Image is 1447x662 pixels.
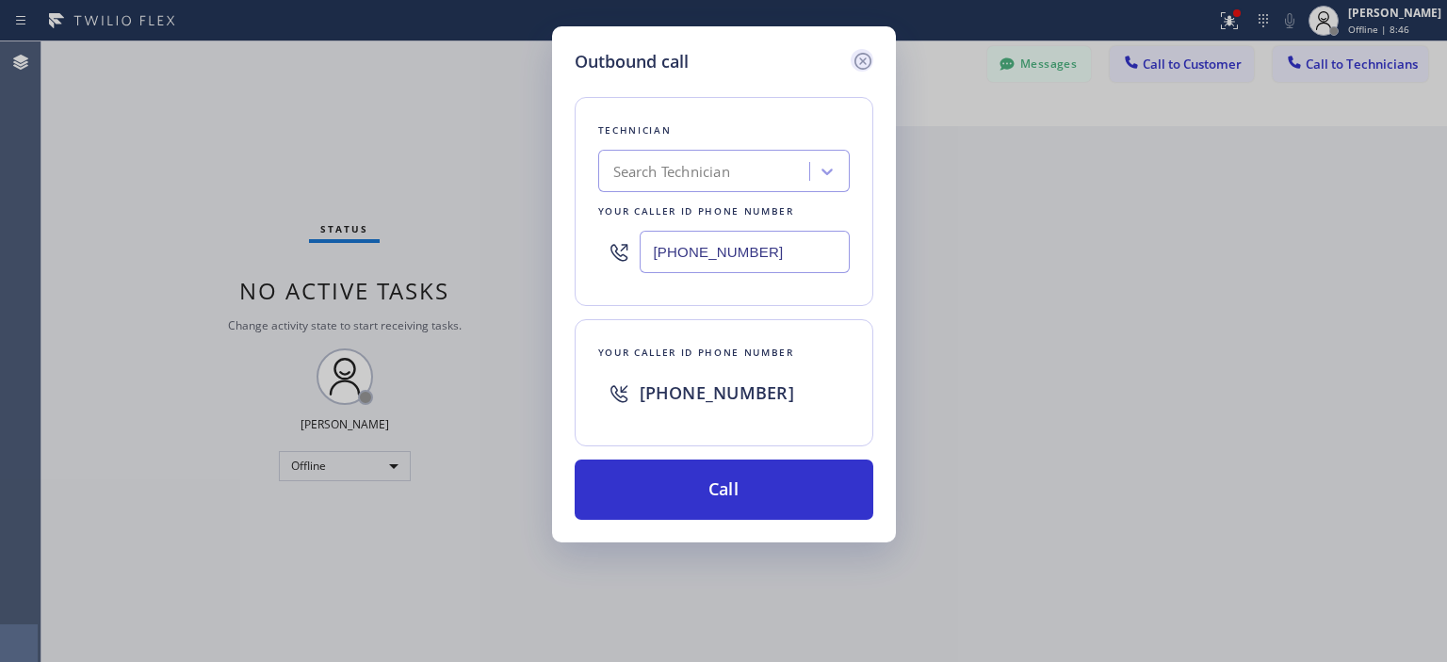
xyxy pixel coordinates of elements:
div: Your caller id phone number [598,343,850,363]
div: Technician [598,121,850,140]
h5: Outbound call [575,49,689,74]
div: Your caller id phone number [598,202,850,221]
div: Search Technician [613,161,730,183]
span: [PHONE_NUMBER] [640,381,794,404]
input: (123) 456-7890 [640,231,850,273]
button: Call [575,460,873,520]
